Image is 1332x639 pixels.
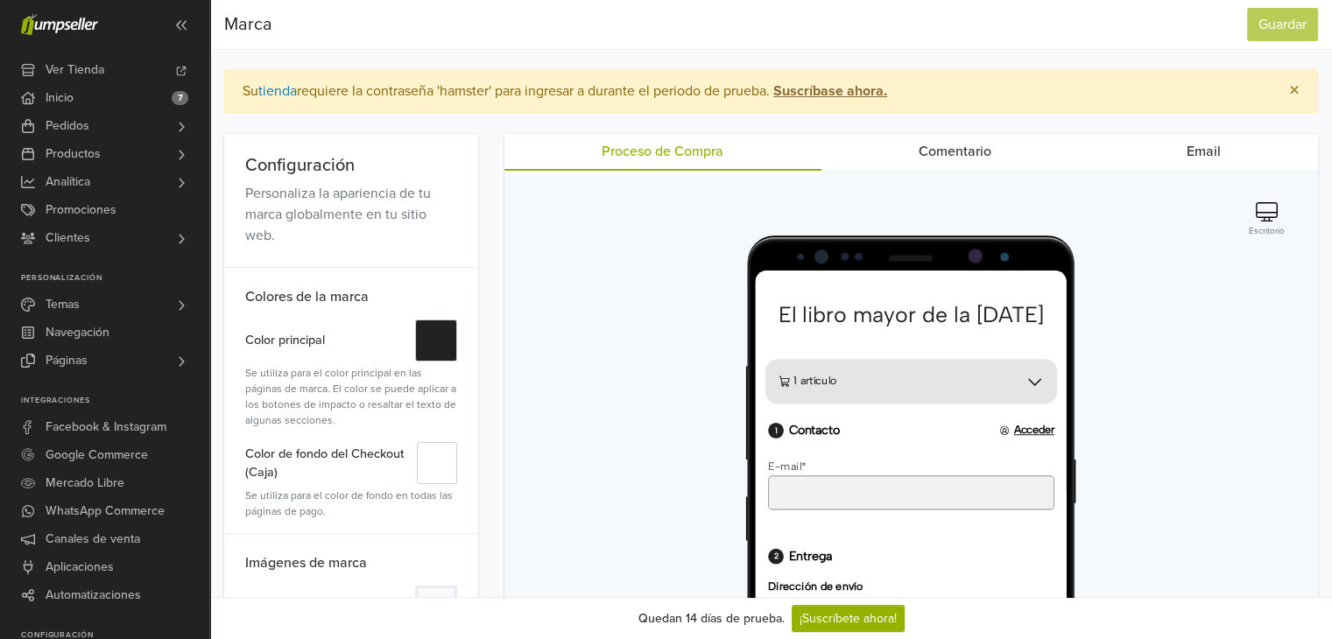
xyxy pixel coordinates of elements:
span: Promociones [46,196,116,224]
div: Entrega [14,313,86,331]
div: Contacto [14,172,95,189]
div: Se utiliza para el color de fondo en todas las páginas de pago. [245,488,457,519]
label: E-mail * [14,214,58,228]
div: Se utiliza para el color principal en las páginas de marca. El color se puede aplicar a los boton... [245,365,457,428]
div: Su requiere la contraseña 'hamster' para ingresar a durante el periodo de prueba. [243,81,1261,102]
label: Color principal [245,319,325,362]
label: Apellido * [14,454,65,469]
a: El libro mayor de la [DATE] [25,34,325,64]
div: Acceder [274,172,336,187]
a: Email [1089,134,1318,169]
a: Comentario [821,134,1089,169]
button: # [415,319,457,362]
a: tienda [258,82,297,100]
span: Facebook & Instagram [46,413,166,441]
span: Temas [46,291,80,319]
div: Dirección de envío [14,334,120,377]
label: Color de fondo del Checkout (Caja) [245,442,417,484]
span: × [1289,78,1300,103]
span: Automatizaciones [46,581,141,609]
label: Nombre * [14,381,66,396]
span: Ver Tienda [46,56,104,84]
label: Logotipo [245,586,292,624]
span: 7 [172,91,188,105]
span: Pedidos [46,112,89,140]
span: Canales de venta [46,525,140,553]
span: Analítica [46,168,90,196]
span: Google Commerce [46,441,148,469]
span: Aplicaciones [46,553,114,581]
button: Close [1272,70,1317,112]
label: Estado / Región * [14,601,112,616]
span: Navegación [46,319,109,347]
div: 1 artículo [39,116,91,134]
span: Páginas [46,347,88,375]
span: Mercado Libre [46,469,124,497]
p: Integraciones [21,396,209,406]
strong: Suscríbase ahora. [773,82,887,100]
a: Suscríbase ahora. [770,82,887,100]
h6: Imágenes de marca [224,533,478,579]
span: Marca [224,11,272,38]
button: Guardar [1247,8,1318,41]
span: WhatsApp Commerce [46,497,165,525]
button: Escritorio [1244,201,1290,239]
a: Proceso de Compra [504,134,821,171]
span: Productos [46,140,101,168]
span: 2 [14,313,32,331]
small: Escritorio [1249,225,1285,238]
a: ¡Suscríbete ahora! [792,605,905,632]
h6: Colores de la marca [224,268,478,312]
span: 1 [14,172,32,189]
span: Clientes [46,224,90,252]
div: Quedan 14 días de prueba. [638,609,785,628]
div: Personaliza la apariencia de tu marca globalmente en tu sitio web. [245,183,457,246]
label: Código Postal (123456) * [14,528,157,543]
p: Personalización [21,273,209,284]
span: Inicio [46,84,74,112]
h5: Configuración [245,155,457,176]
button: # [417,442,456,484]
